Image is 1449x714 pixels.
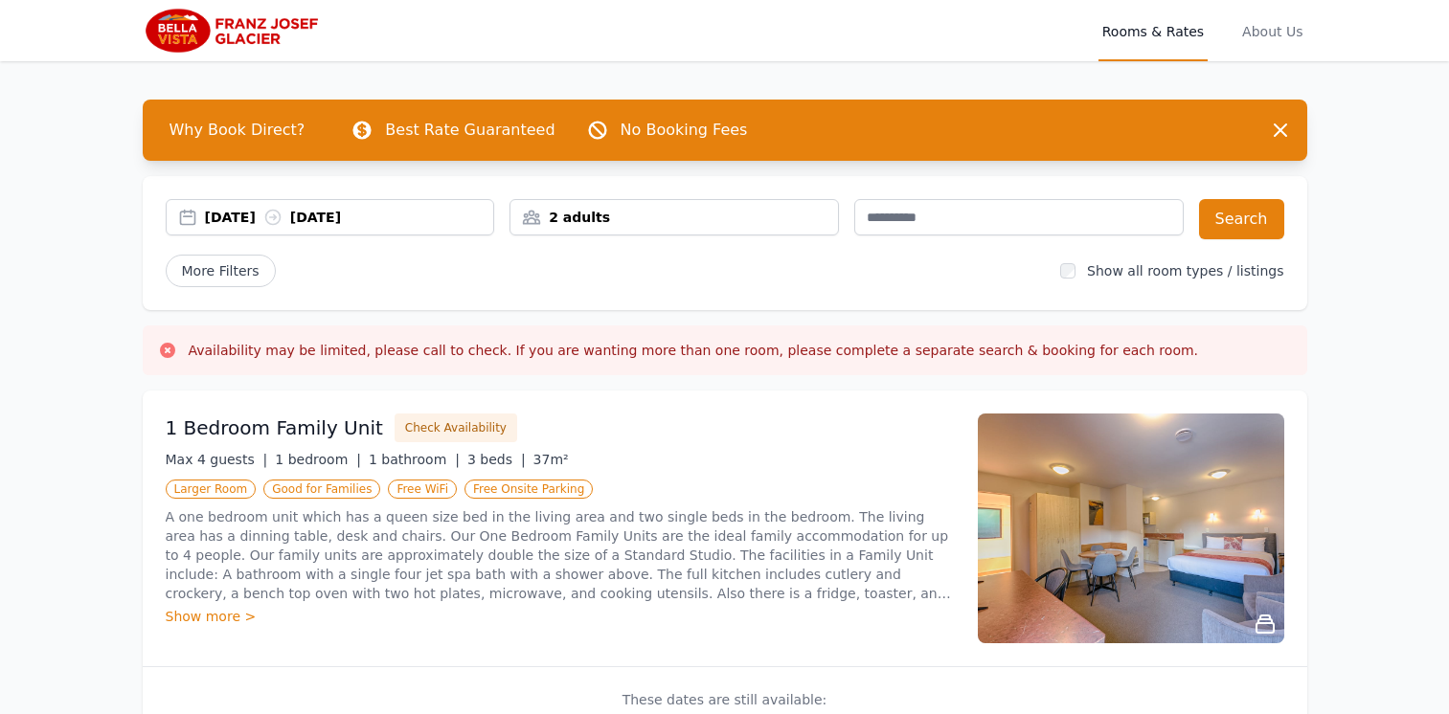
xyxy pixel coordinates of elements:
span: 3 beds | [467,452,526,467]
span: More Filters [166,255,276,287]
div: 2 adults [510,208,838,227]
span: Free Onsite Parking [464,480,593,499]
button: Check Availability [395,413,517,442]
span: Max 4 guests | [166,452,268,467]
span: Good for Families [263,480,380,499]
p: These dates are still available: [166,690,1284,709]
span: Why Book Direct? [154,111,321,149]
button: Search [1199,199,1284,239]
span: 1 bedroom | [275,452,361,467]
h3: 1 Bedroom Family Unit [166,414,383,441]
div: [DATE] [DATE] [205,208,494,227]
label: Show all room types / listings [1087,263,1283,279]
span: Larger Room [166,480,257,499]
div: Show more > [166,607,955,626]
span: 1 bathroom | [369,452,460,467]
h3: Availability may be limited, please call to check. If you are wanting more than one room, please ... [189,341,1199,360]
p: No Booking Fees [621,119,748,142]
span: Free WiFi [388,480,457,499]
img: Bella Vista Franz Josef Glacier [143,8,327,54]
p: A one bedroom unit which has a queen size bed in the living area and two single beds in the bedro... [166,507,955,603]
span: 37m² [533,452,569,467]
p: Best Rate Guaranteed [385,119,555,142]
